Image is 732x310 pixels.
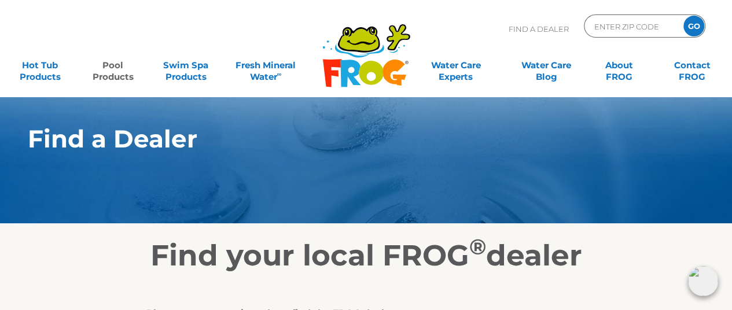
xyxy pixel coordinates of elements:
[688,266,718,296] img: openIcon
[28,125,651,153] h1: Find a Dealer
[277,70,282,78] sup: ∞
[509,14,569,43] p: Find A Dealer
[591,54,648,77] a: AboutFROG
[518,54,575,77] a: Water CareBlog
[84,54,141,77] a: PoolProducts
[683,16,704,36] input: GO
[593,18,671,35] input: Zip Code Form
[10,238,722,273] h2: Find your local FROG dealer
[469,234,486,260] sup: ®
[230,54,301,77] a: Fresh MineralWater∞
[664,54,720,77] a: ContactFROG
[410,54,502,77] a: Water CareExperts
[157,54,214,77] a: Swim SpaProducts
[12,54,68,77] a: Hot TubProducts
